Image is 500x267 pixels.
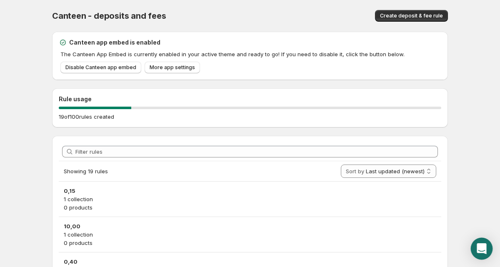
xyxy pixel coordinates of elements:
p: 19 of 100 rules created [59,112,114,121]
h2: Canteen app embed is enabled [69,38,160,47]
h2: Rule usage [59,95,441,103]
p: The Canteen App Embed is currently enabled in your active theme and ready to go! If you need to d... [60,50,441,58]
span: Disable Canteen app embed [65,64,136,71]
button: Create deposit & fee rule [375,10,448,22]
h3: 0,40 [64,257,436,266]
h3: 0,15 [64,187,436,195]
p: 1 collection [64,195,436,203]
div: Open Intercom Messenger [471,238,493,260]
a: Disable Canteen app embed [60,62,141,73]
span: Canteen - deposits and fees [52,11,166,21]
span: More app settings [150,64,195,71]
span: Create deposit & fee rule [380,12,443,19]
p: 1 collection [64,230,436,239]
input: Filter rules [75,146,438,157]
a: More app settings [145,62,200,73]
p: 0 products [64,239,436,247]
span: Showing 19 rules [64,168,108,175]
p: 0 products [64,203,436,212]
h3: 10,00 [64,222,436,230]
